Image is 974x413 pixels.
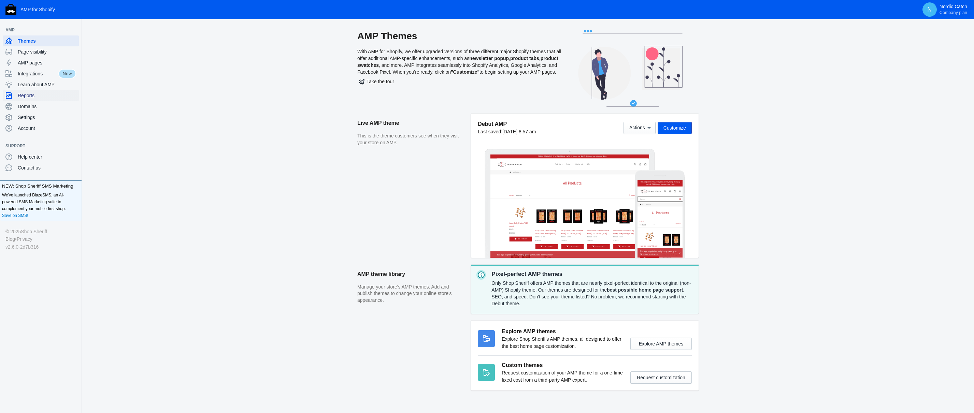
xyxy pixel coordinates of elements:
[386,269,412,275] span: Add to cart
[3,112,79,123] a: Settings
[189,26,207,33] span: Products
[244,25,276,35] a: Shipping Info
[283,26,293,33] span: FAQ's
[8,206,120,224] span: This page is optimized for lightning speed, go to full site for much more!
[491,278,693,308] div: Only Shop Sheriff offers AMP themes that are nearly pixel-perfect identical to the original (non-...
[214,78,269,93] span: All Products
[3,101,79,112] a: Domains
[663,125,686,131] span: Customize
[248,26,273,33] span: Shipping Info
[19,69,41,76] span: All Products
[510,56,539,61] b: product tabs
[3,162,79,173] a: Contact us
[502,369,624,384] p: Request customization of your AMP theme for a one-time fixed cost from a third-party AMP expert.
[502,327,624,336] h3: Explore AMP themes
[5,235,76,243] div: •
[17,235,32,243] a: Privacy
[502,361,624,369] h3: Custom themes
[18,153,76,160] span: Help center
[18,48,76,55] span: Page visibility
[209,264,275,279] button: Add to cart
[279,25,297,35] a: FAQ's
[18,103,76,110] span: Domains
[469,56,509,61] b: newsletter popup
[111,126,129,131] span: 7 products
[357,30,562,114] div: With AMP for Shopify, we offer upgraded versions of three different major Shopify themes that all...
[63,50,65,57] span: ›
[56,51,61,56] a: Home
[43,90,94,104] span: All Products
[926,6,933,13] span: N
[357,75,396,88] button: Take the tour
[5,243,76,251] div: v2.6.0-2d7b316
[478,128,536,135] div: Last saved:
[357,265,464,284] h2: AMP theme library
[3,35,79,46] a: Themes
[3,51,134,63] input: Search
[409,118,428,124] span: 7 products
[630,371,692,384] button: Request customization
[357,284,464,304] p: Manage your store's AMP themes. Add and publish themes to change your online store's appearance.
[21,228,47,235] a: Shop Sheriff
[357,133,464,146] p: This is the theme customers see when they visit your store on AMP.
[18,81,76,88] span: Learn about AMP
[5,228,76,235] div: © 2025
[310,269,335,275] span: Add to cart
[357,56,558,68] b: product swatches
[219,25,241,35] a: Recipes
[285,264,351,279] button: Add to cart
[15,69,17,76] span: ›
[20,7,55,12] span: AMP for Shopify
[607,287,683,293] strong: best possible home page support
[233,269,259,275] span: Add to cart
[18,125,76,132] span: Account
[3,46,79,57] a: Page visibility
[5,143,69,149] span: Support
[502,336,624,350] p: Explore Shop Sheriff's AMP themes, all designed to offer the best home page customization.
[629,125,645,131] span: Actions
[485,149,655,258] img: Laptop frame
[19,18,98,42] img: image
[3,90,79,101] a: Reports
[58,69,76,78] span: New
[157,269,183,275] span: Add to cart
[69,29,80,31] button: Add a sales channel
[19,291,455,300] span: This page is optimized for lightning speed, go to full site for much more!
[69,145,80,147] button: Add a sales channel
[18,70,58,77] span: Integrations
[940,10,967,15] span: Company plan
[3,57,79,68] a: AMP pages
[56,119,69,125] label: Sort by
[67,50,88,57] span: All Products
[18,59,76,66] span: AMP pages
[222,26,238,33] span: Recipes
[940,4,967,15] p: Nordic Catch
[132,264,198,279] button: Add to cart
[359,79,394,84] span: Take the tour
[658,122,692,134] a: Customize
[8,119,54,125] label: Sort by
[502,129,536,134] span: [DATE] 8:57 am
[940,379,966,405] iframe: Drift Widget Chat Controller
[3,79,79,90] a: Learn about AMP
[451,69,479,75] b: "Customize"
[5,27,69,33] span: AMP
[186,25,216,35] button: Products
[3,68,79,79] a: IntegrationsNew
[80,247,106,252] span: Add to cart
[56,242,122,257] button: Add to cart
[18,38,76,44] span: Themes
[18,114,76,121] span: Settings
[8,70,13,75] a: Home
[5,4,16,15] img: Shop Sheriff Logo
[491,270,693,278] p: Pixel-perfect AMP themes
[18,164,76,171] span: Contact us
[5,235,15,243] a: Blog
[630,338,692,350] button: Explore AMP themes
[3,123,79,134] a: Account
[18,92,76,99] span: Reports
[118,27,132,41] button: Menu
[8,22,75,46] img: image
